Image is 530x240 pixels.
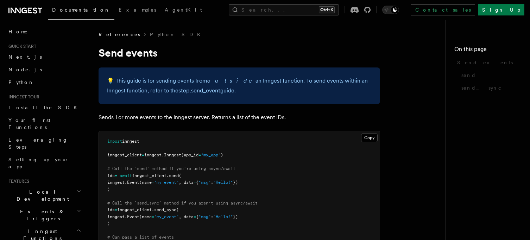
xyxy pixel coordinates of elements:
[8,28,28,35] span: Home
[8,137,68,150] span: Leveraging Steps
[213,180,233,185] span: "Hello!"
[144,153,162,157] span: inngest
[52,7,110,13] span: Documentation
[99,31,140,38] span: References
[164,153,181,157] span: Inngest
[8,117,50,130] span: Your first Functions
[211,180,213,185] span: :
[233,214,238,219] span: })
[178,87,220,94] a: step.send_event
[457,59,513,66] span: Send events
[162,153,164,157] span: .
[165,7,202,13] span: AgentKit
[119,7,156,13] span: Examples
[8,105,81,110] span: Install the SDK
[6,94,39,100] span: Inngest tour
[221,153,223,157] span: )
[8,157,69,169] span: Setting up your app
[319,6,335,13] kbd: Ctrl+K
[196,180,198,185] span: {
[411,4,475,15] a: Contact sales
[207,77,255,84] em: outside
[107,221,110,226] span: )
[6,186,83,205] button: Local Development
[139,180,152,185] span: (name
[213,214,233,219] span: "Hello!"
[361,133,378,142] button: Copy
[6,101,83,114] a: Install the SDK
[198,214,211,219] span: "msg"
[152,214,154,219] span: =
[107,173,115,178] span: ids
[382,6,399,14] button: Toggle dark mode
[107,180,127,185] span: inngest.
[194,214,196,219] span: =
[6,179,29,184] span: Features
[107,166,235,171] span: # Call the `send` method if you're using async/await
[6,63,83,76] a: Node.js
[8,79,34,85] span: Python
[107,139,122,144] span: import
[459,82,522,94] a: send_sync
[8,67,42,72] span: Node.js
[6,188,77,202] span: Local Development
[6,76,83,89] a: Python
[169,173,179,178] span: send
[107,153,142,157] span: inngest_client
[166,173,169,178] span: .
[229,4,339,15] button: Search...Ctrl+K
[211,214,213,219] span: :
[107,76,372,96] p: 💡️ This guide is for sending events from an Inngest function. To send events within an Inngest fu...
[8,54,42,60] span: Next.js
[454,45,522,56] h4: On this page
[179,214,194,219] span: , data
[194,180,196,185] span: =
[179,180,194,185] span: , data
[115,173,117,178] span: =
[176,207,179,212] span: (
[196,214,198,219] span: {
[233,180,238,185] span: })
[150,31,205,38] a: Python SDK
[454,56,522,69] a: Send events
[179,173,181,178] span: (
[181,153,198,157] span: (app_id
[107,187,110,192] span: )
[107,214,127,219] span: inngest.
[6,208,77,222] span: Events & Triggers
[99,112,380,122] p: Sends 1 or more events to the Inngest server. Returns a list of the event IDs.
[99,46,380,59] h1: Send events
[142,153,144,157] span: =
[6,205,83,225] button: Events & Triggers
[120,173,132,178] span: await
[6,134,83,153] a: Leveraging Steps
[6,153,83,173] a: Setting up your app
[127,180,139,185] span: Event
[6,51,83,63] a: Next.js
[107,201,258,206] span: # Call the `send_sync` method if you aren't using async/await
[114,2,160,19] a: Examples
[117,207,152,212] span: inngest_client
[107,235,174,240] span: # Can pass a list of events
[139,214,152,219] span: (name
[154,180,179,185] span: "my_event"
[478,4,524,15] a: Sign Up
[160,2,206,19] a: AgentKit
[6,25,83,38] a: Home
[122,139,139,144] span: inngest
[154,207,176,212] span: send_sync
[201,153,221,157] span: "my_app"
[132,173,166,178] span: inngest_client
[198,180,211,185] span: "msg"
[152,180,154,185] span: =
[152,207,154,212] span: .
[198,153,201,157] span: =
[6,114,83,134] a: Your first Functions
[127,214,139,219] span: Event
[48,2,114,20] a: Documentation
[459,69,522,82] a: send
[6,44,36,49] span: Quick start
[154,214,179,219] span: "my_event"
[115,207,117,212] span: =
[461,72,476,79] span: send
